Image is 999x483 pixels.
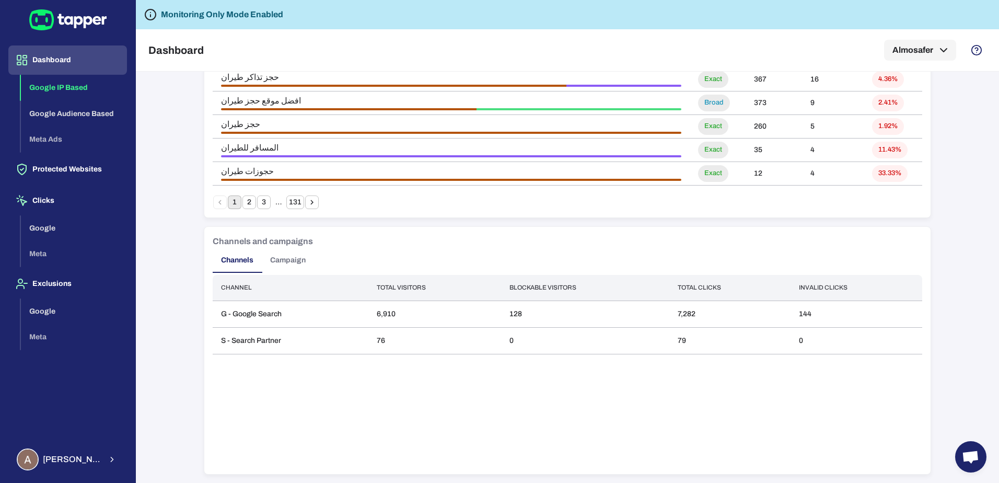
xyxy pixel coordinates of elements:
[21,108,127,117] a: Google Audience Based
[213,301,368,327] td: G - Google Search
[43,454,101,465] span: [PERSON_NAME] Sobih
[872,122,904,131] span: 1.92%
[221,132,681,134] div: Aborted Ad Click • 5
[477,108,681,110] div: Threat • 4
[884,40,956,61] button: Almosafer
[221,143,681,153] span: المسافر للطيران
[368,327,501,354] td: 76
[698,122,728,131] span: Exact
[955,441,986,473] div: Open chat
[148,44,204,56] h5: Dashboard
[872,169,908,178] span: 33.33%
[746,162,802,185] td: 12
[221,179,681,181] div: Aborted Ad Click • 4
[802,91,864,114] td: 9
[746,114,802,138] td: 260
[21,298,127,325] button: Google
[286,195,304,209] button: Go to page 131
[566,85,681,87] div: Ad Click Limit Exceeded • 4
[221,166,681,177] span: حجوزات طيران
[21,223,127,232] a: Google
[21,215,127,241] button: Google
[8,186,127,215] button: Clicks
[221,155,681,157] div: Ad Click Limit Exceeded • 4
[791,327,922,354] td: 0
[213,275,368,301] th: Channel
[698,98,730,107] span: Broad
[802,67,864,91] td: 16
[791,275,922,301] th: Invalid clicks
[669,327,791,354] td: 79
[8,444,127,475] button: Ahmed Sobih[PERSON_NAME] Sobih
[242,195,256,209] button: Go to page 2
[368,275,501,301] th: Total visitors
[802,114,864,138] td: 5
[8,164,127,173] a: Protected Websites
[802,138,864,162] td: 4
[8,155,127,184] button: Protected Websites
[213,195,319,209] nav: pagination navigation
[213,248,262,273] button: Channels
[746,67,802,91] td: 367
[8,269,127,298] button: Exclusions
[669,275,791,301] th: Total clicks
[669,301,791,327] td: 7,282
[501,275,669,301] th: Blockable visitors
[698,169,728,178] span: Exact
[21,101,127,127] button: Google Audience Based
[872,98,904,107] span: 2.41%
[746,138,802,162] td: 35
[213,235,313,248] h6: Channels and campaigns
[501,327,669,354] td: 0
[228,195,241,209] button: page 1
[21,306,127,315] a: Google
[221,96,681,106] span: افضل موقع حجز طيران
[8,45,127,75] button: Dashboard
[501,301,669,327] td: 128
[8,55,127,64] a: Dashboard
[144,8,157,21] svg: Tapper is not blocking any fraudulent activity for this domain
[8,279,127,287] a: Exclusions
[221,108,477,110] div: Aborted Ad Click • 5
[368,301,501,327] td: 6,910
[872,145,908,154] span: 11.43%
[18,450,38,469] img: Ahmed Sobih
[221,85,566,87] div: Aborted Ad Click • 12
[262,248,314,273] button: Campaign
[698,75,728,84] span: Exact
[21,75,127,101] button: Google IP Based
[221,119,681,130] span: حجز طيران
[698,145,728,154] span: Exact
[21,83,127,91] a: Google IP Based
[161,8,283,21] h6: Monitoring Only Mode Enabled
[8,195,127,204] a: Clicks
[221,72,681,83] span: حجز تذاكر طيران
[272,198,285,207] div: …
[305,195,319,209] button: Go to next page
[802,162,864,185] td: 4
[791,301,922,327] td: 144
[746,91,802,114] td: 373
[257,195,271,209] button: Go to page 3
[872,75,904,84] span: 4.36%
[213,327,368,354] td: S - Search Partner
